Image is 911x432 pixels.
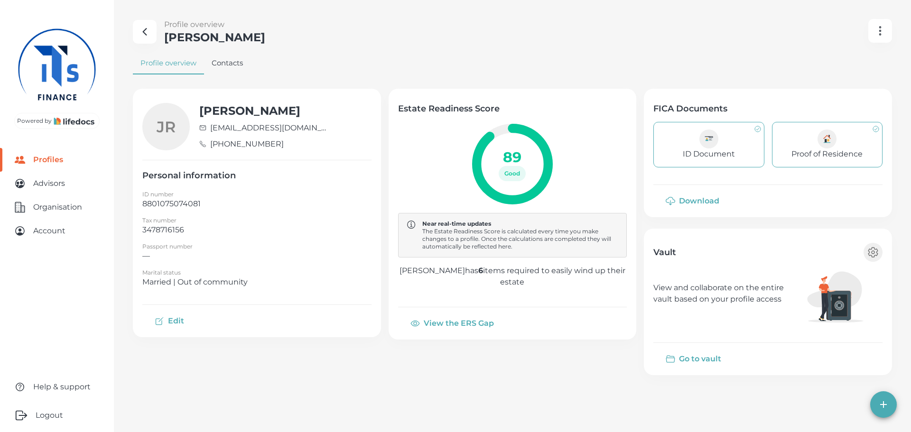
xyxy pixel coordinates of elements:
h4: FICA Documents [653,103,883,114]
h3: [PERSON_NAME] [199,104,329,118]
a: [EMAIL_ADDRESS][DOMAIN_NAME] [210,122,329,134]
h4: Estate Readiness Score [398,103,627,114]
img: ITS Finance [14,22,100,107]
span: Good [499,170,526,177]
b: 6 [478,266,483,275]
button: Profile overview [133,52,204,74]
a: Go to vault [653,354,735,363]
p: Married | Out of community [142,276,372,288]
button: Contacts [204,52,251,74]
p: ID number [142,191,372,198]
a: Proof of Residence [772,122,883,167]
a: ID Document [653,122,764,167]
p: 8801075074081 [142,198,372,210]
p: ID Document [683,148,735,160]
h2: 89 [503,148,521,166]
a: Powered by [14,113,100,129]
p: The Estate Readiness Score is calculated every time you make changes to a profile. Once the calcu... [422,228,619,250]
p: Tax number [142,217,372,224]
button: Setup vault [864,243,883,262]
p: Marital status [142,269,372,276]
h3: [PERSON_NAME] [164,30,265,44]
h4: Vault [653,247,676,258]
button: lifedocs-speed-dial [870,391,897,418]
p: Near real-time updates [422,220,619,228]
button: Go to vault [653,348,735,370]
button: manage profiles [868,19,892,43]
div: JR [142,103,190,150]
p: View and collaborate on the entire vault based on your profile access [653,282,789,305]
button: Download [653,190,734,212]
h4: Personal information [142,170,372,181]
p: — [142,250,372,262]
p: Profile overview [164,19,265,30]
p: [PERSON_NAME] has items required to easily wind up their estate [398,265,627,288]
p: Passport number [142,243,372,250]
p: Proof of Residence [791,148,863,160]
button: Edit [142,310,198,332]
button: View the ERS Gap [398,312,508,335]
p: 3478716156 [142,224,372,236]
a: [PHONE_NUMBER] [210,138,284,150]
